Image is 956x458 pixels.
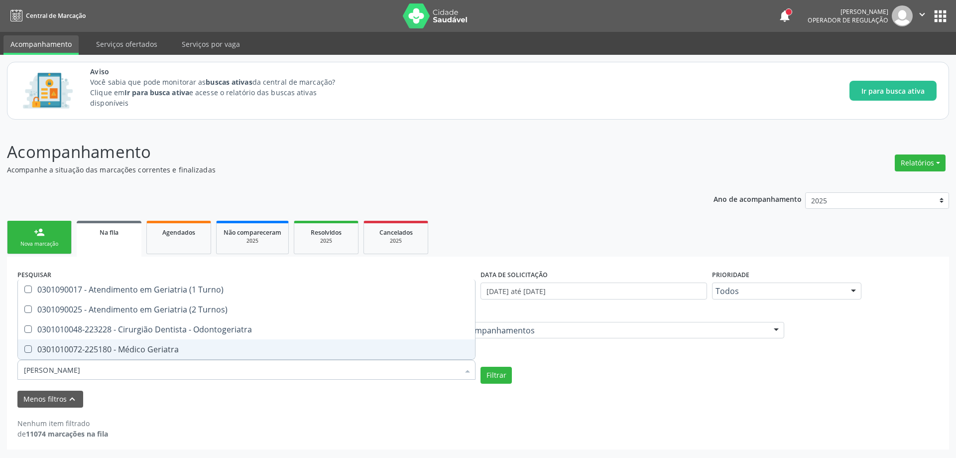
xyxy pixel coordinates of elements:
div: 2025 [371,237,421,245]
span: Cancelados [379,228,413,237]
div: 0301090025 - Atendimento em Geriatria (2 Turnos) [24,305,469,313]
span: Operador de regulação [808,16,888,24]
button: Relatórios [895,154,946,171]
strong: buscas ativas [206,77,252,87]
div: de [17,429,108,439]
button: Ir para busca ativa [849,81,937,101]
label: DATA DE SOLICITAÇÃO [480,267,548,283]
button: apps [932,7,949,25]
i: keyboard_arrow_up [67,394,78,405]
button: Menos filtroskeyboard_arrow_up [17,391,83,408]
input: Selecione um intervalo [480,283,707,300]
span: Central de Marcação [26,11,86,20]
p: Acompanhamento [7,140,666,164]
i:  [917,9,928,20]
a: Serviços ofertados [89,35,164,53]
label: PESQUISAR [17,267,51,283]
a: Acompanhamento [3,35,79,55]
p: Ano de acompanhamento [714,192,802,205]
label: Prioridade [712,267,749,283]
div: Nova marcação [14,240,64,248]
span: Agendados [162,228,195,237]
div: 2025 [301,237,351,245]
a: Central de Marcação [7,7,86,24]
div: Nenhum item filtrado [17,418,108,429]
span: Todos [716,286,841,296]
span: Resolvidos [311,228,342,237]
button: Filtrar [480,367,512,384]
div: 2025 [224,237,281,245]
div: [PERSON_NAME] [808,7,888,16]
button:  [913,5,932,26]
a: Serviços por vaga [175,35,247,53]
button: notifications [778,9,792,23]
div: 0301010048-223228 - Cirurgião Dentista - Odontogeriatra [24,325,469,333]
img: Imagem de CalloutCard [19,68,76,113]
input: Selecionar procedimentos [24,360,459,380]
div: 0301090017 - Atendimento em Geriatria (1 Turno) [24,286,469,294]
div: person_add [34,227,45,238]
img: img [892,5,913,26]
p: Acompanhe a situação das marcações correntes e finalizadas [7,164,666,175]
span: Não compareceram [224,228,281,237]
span: Aviso [90,66,354,77]
div: 0301010072-225180 - Médico Geriatra [24,345,469,353]
span: 03.01 - Consultas / Atendimentos / Acompanhamentos [330,325,764,335]
span: Ir para busca ativa [861,86,925,96]
p: Você sabia que pode monitorar as da central de marcação? Clique em e acesse o relatório das busca... [90,77,354,108]
strong: Ir para busca ativa [124,88,189,97]
strong: 11074 marcações na fila [26,429,108,439]
span: Na fila [100,228,119,237]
